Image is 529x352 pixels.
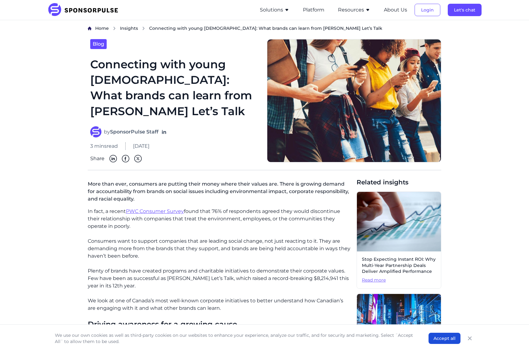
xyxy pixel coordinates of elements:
h1: Connecting with young [DEMOGRAPHIC_DATA]: What brands can learn from [PERSON_NAME] Let’s Talk [90,56,260,119]
button: Resources [338,6,370,14]
button: Solutions [260,6,289,14]
button: Close [465,334,474,343]
span: Insights [120,25,138,31]
button: About Us [384,6,407,14]
p: Plenty of brands have created programs and charitable initiatives to demonstrate their corporate ... [88,267,352,290]
span: Share [90,155,104,162]
span: [DATE] [133,142,149,150]
strong: SponsorPulse Staff [110,129,158,135]
h3: Driving awareness for a growing cause [88,319,352,329]
a: About Us [384,7,407,13]
span: 3 mins read [90,142,118,150]
p: More than ever, consumers are putting their money where their values are. There is growing demand... [88,178,352,208]
p: We look at one of Canada’s most well-known corporate initiatives to better understand how Canadia... [88,297,352,312]
img: Linkedin [109,155,117,162]
img: Home [88,26,91,30]
a: Let's chat [448,7,482,13]
span: Home [95,25,109,31]
span: Read more [362,277,436,283]
p: Consumers want to support companies that are leading social change, not just reacting to it. They... [88,237,352,260]
a: Stop Expecting Instant ROI: Why Multi-Year Partnership Deals Deliver Amplified PerformanceRead more [357,192,441,288]
p: We use our own cookies as well as third-party cookies on our websites to enhance your experience,... [55,332,416,345]
span: by [104,128,158,136]
a: Follow on LinkedIn [161,129,167,135]
img: chevron right [113,26,116,30]
a: PWC Consumer Survey [126,208,184,214]
p: In fact, a recent found that 76% of respondents agreed they would discontinue their relationship ... [88,208,352,230]
button: Login [415,4,440,16]
a: Insights [120,25,138,32]
span: Stop Expecting Instant ROI: Why Multi-Year Partnership Deals Deliver Amplified Performance [362,256,436,275]
button: Let's chat [448,4,482,16]
button: Accept all [429,333,460,344]
img: Facebook [122,155,129,162]
a: Blog [90,39,107,49]
a: Home [95,25,109,32]
a: Login [415,7,440,13]
img: Twitter [134,155,142,162]
span: Related insights [357,178,441,187]
img: chevron right [142,26,145,30]
span: Connecting with young [DEMOGRAPHIC_DATA]: What brands can learn from [PERSON_NAME] Let’s Talk [149,25,382,31]
button: Platform [303,6,324,14]
img: SponsorPulse Staff [90,126,101,138]
img: Sponsorship ROI image [357,192,441,251]
a: Platform [303,7,324,13]
img: SponsorPulse [47,3,123,17]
